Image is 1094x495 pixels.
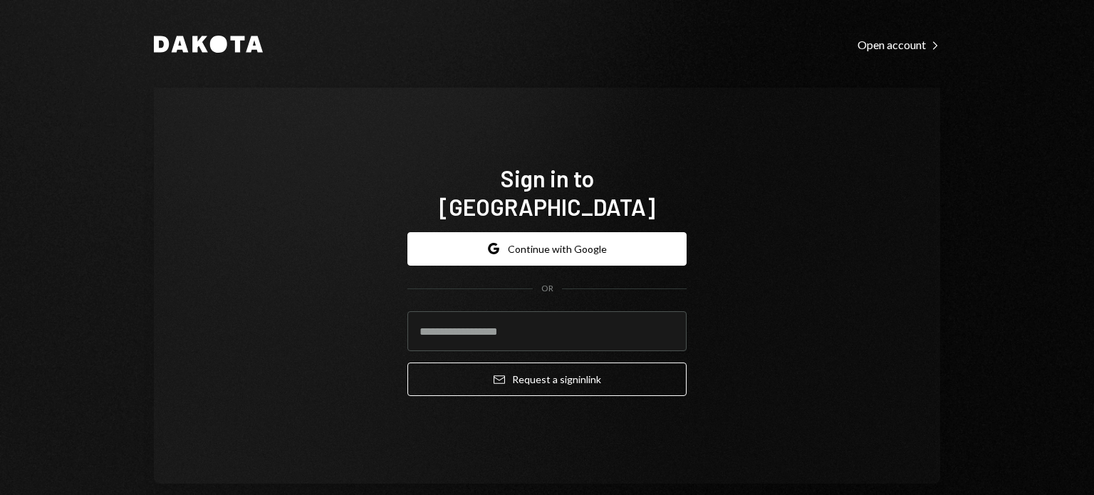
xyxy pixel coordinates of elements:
[858,38,940,52] div: Open account
[658,323,675,340] keeper-lock: Open Keeper Popup
[407,232,687,266] button: Continue with Google
[407,363,687,396] button: Request a signinlink
[858,36,940,52] a: Open account
[541,283,553,295] div: OR
[407,164,687,221] h1: Sign in to [GEOGRAPHIC_DATA]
